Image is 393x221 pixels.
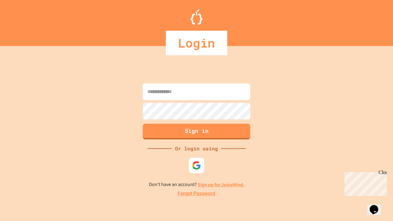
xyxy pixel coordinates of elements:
div: Chat with us now!Close [2,2,42,39]
p: Don't have an account? [149,181,244,188]
div: Or login using [172,145,221,152]
div: Login [166,31,227,55]
img: google-icon.svg [192,161,201,170]
button: Sign in [143,124,250,139]
img: Logo.svg [190,9,203,25]
iframe: chat widget [367,196,387,215]
a: Sign up for JuiceMind. [198,181,244,188]
a: Forgot Password [178,190,215,197]
iframe: chat widget [342,170,387,196]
